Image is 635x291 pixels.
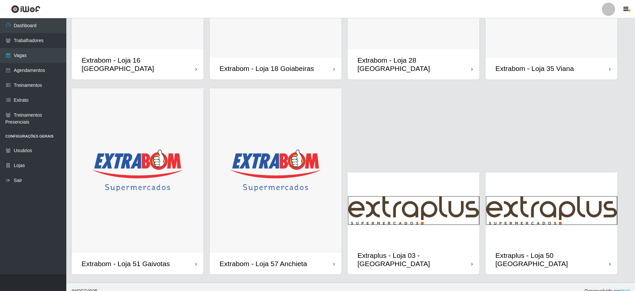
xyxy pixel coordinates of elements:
div: Extrabom - Loja 18 Goiabeiras [220,64,314,73]
img: cardImg [210,88,342,253]
img: cardImg [485,172,617,245]
img: cardImg [348,172,479,245]
a: Extrabom - Loja 51 Gaivotas [72,88,204,275]
div: Extrabom - Loja 57 Anchieta [220,260,307,268]
div: Extrabom - Loja 35 Viana [495,64,574,73]
img: cardImg [72,88,204,253]
div: Extrabom - Loja 51 Gaivotas [82,260,170,268]
div: Extraplus - Loja 03 - [GEOGRAPHIC_DATA] [357,251,471,268]
div: Extrabom - Loja 16 [GEOGRAPHIC_DATA] [82,56,195,73]
a: Extraplus - Loja 50 [GEOGRAPHIC_DATA] [485,172,617,275]
div: Extraplus - Loja 50 [GEOGRAPHIC_DATA] [495,251,609,268]
a: Extrabom - Loja 57 Anchieta [210,88,342,275]
img: CoreUI Logo [11,5,40,13]
a: Extraplus - Loja 03 - [GEOGRAPHIC_DATA] [348,172,479,275]
div: Extrabom - Loja 28 [GEOGRAPHIC_DATA] [357,56,471,73]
